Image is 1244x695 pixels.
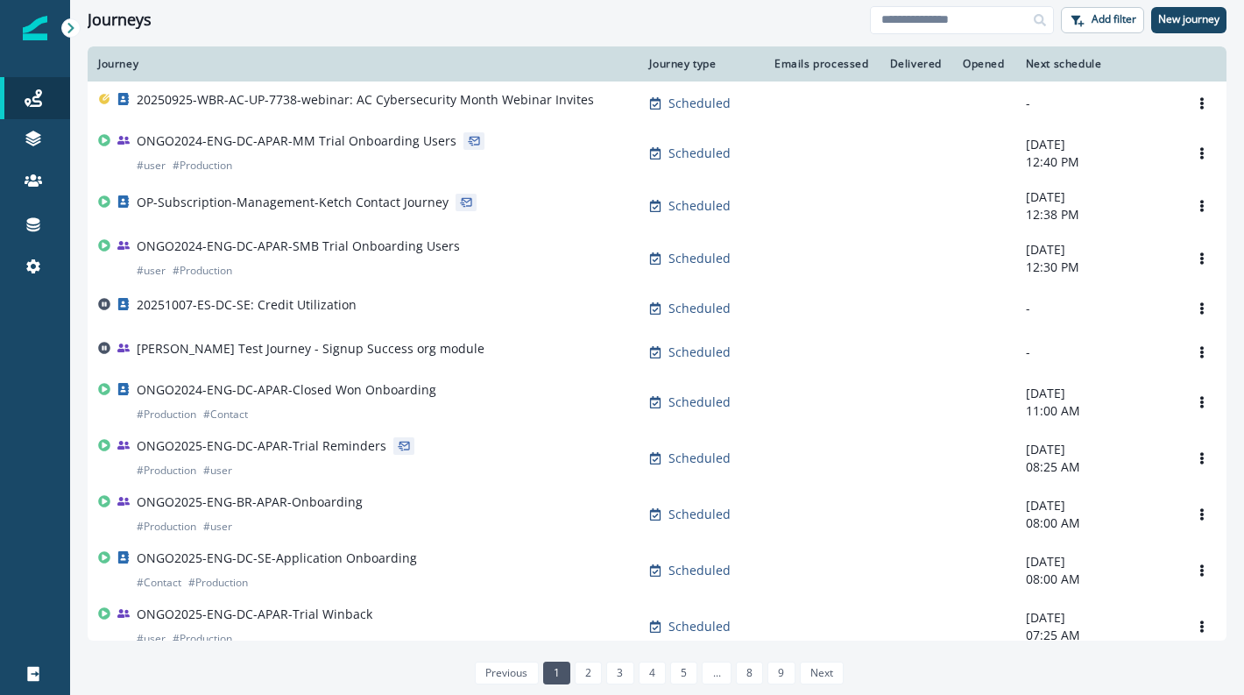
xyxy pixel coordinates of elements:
[470,662,844,684] ul: Pagination
[88,374,1226,430] a: ONGO2024-ENG-DC-APAR-Closed Won Onboarding#Production#ContactScheduled-[DATE]11:00 AMOptions
[137,630,166,648] p: # user
[736,662,763,684] a: Page 8
[137,437,386,455] p: ONGO2025-ENG-DC-APAR-Trial Reminders
[767,662,795,684] a: Page 9
[668,506,731,523] p: Scheduled
[88,125,1226,181] a: ONGO2024-ENG-DC-APAR-MM Trial Onboarding Users#user#ProductionScheduled-[DATE]12:40 PMOptions
[137,91,594,109] p: 20250925-WBR-AC-UP-7738-webinar: AC Cybersecurity Month Webinar Invites
[88,287,1226,330] a: 20251007-ES-DC-SE: Credit UtilizationScheduled--Options
[137,132,456,150] p: ONGO2024-ENG-DC-APAR-MM Trial Onboarding Users
[670,662,697,684] a: Page 5
[1158,13,1219,25] p: New journey
[173,262,232,280] p: # Production
[137,406,196,423] p: # Production
[1026,300,1167,317] p: -
[890,57,942,71] div: Delivered
[1188,193,1216,219] button: Options
[668,344,731,361] p: Scheduled
[668,394,731,411] p: Scheduled
[668,197,731,215] p: Scheduled
[575,662,602,684] a: Page 2
[668,95,731,112] p: Scheduled
[1026,206,1167,223] p: 12:38 PM
[88,599,1226,655] a: ONGO2025-ENG-DC-APAR-Trial Winback#user#ProductionScheduled-[DATE]07:25 AMOptions
[203,462,232,479] p: # user
[98,57,628,71] div: Journey
[88,82,1226,125] a: 20250925-WBR-AC-UP-7738-webinar: AC Cybersecurity Month Webinar InvitesScheduled--Options
[137,157,166,174] p: # user
[702,662,731,684] a: Jump forward
[88,486,1226,543] a: ONGO2025-ENG-BR-APAR-Onboarding#Production#userScheduled-[DATE]08:00 AMOptions
[203,518,232,535] p: # user
[668,300,731,317] p: Scheduled
[543,662,570,684] a: Page 1 is your current page
[1188,245,1216,272] button: Options
[606,662,633,684] a: Page 3
[668,450,731,467] p: Scheduled
[137,462,196,479] p: # Production
[188,574,248,592] p: # Production
[1188,90,1216,117] button: Options
[1188,501,1216,528] button: Options
[1026,57,1167,71] div: Next schedule
[88,181,1226,230] a: OP-Subscription-Management-Ketch Contact JourneyScheduled-[DATE]12:38 PMOptions
[1026,553,1167,571] p: [DATE]
[668,562,731,579] p: Scheduled
[203,406,248,423] p: # Contact
[649,57,751,71] div: Journey type
[1026,344,1167,361] p: -
[1151,7,1226,33] button: New journey
[137,550,417,567] p: ONGO2025-ENG-DC-SE-Application Onboarding
[773,57,869,71] div: Emails processed
[1188,295,1216,322] button: Options
[137,606,372,623] p: ONGO2025-ENG-DC-APAR-Trial Winback
[668,250,731,267] p: Scheduled
[1026,402,1167,420] p: 11:00 AM
[1188,613,1216,640] button: Options
[137,340,484,358] p: [PERSON_NAME] Test Journey - Signup Success org module
[1188,445,1216,472] button: Options
[1026,136,1167,153] p: [DATE]
[1026,627,1167,644] p: 07:25 AM
[137,381,436,399] p: ONGO2024-ENG-DC-APAR-Closed Won Onboarding
[1026,153,1167,171] p: 12:40 PM
[1188,389,1216,415] button: Options
[1026,188,1167,206] p: [DATE]
[88,11,152,30] h1: Journeys
[1026,385,1167,402] p: [DATE]
[1188,339,1216,365] button: Options
[137,238,460,255] p: ONGO2024-ENG-DC-APAR-SMB Trial Onboarding Users
[1026,571,1167,588] p: 08:00 AM
[88,230,1226,287] a: ONGO2024-ENG-DC-APAR-SMB Trial Onboarding Users#user#ProductionScheduled-[DATE]12:30 PMOptions
[1061,7,1144,33] button: Add filter
[137,262,166,280] p: # user
[1026,458,1167,476] p: 08:25 AM
[1026,241,1167,259] p: [DATE]
[88,543,1226,599] a: ONGO2025-ENG-DC-SE-Application Onboarding#Contact#ProductionScheduled-[DATE]08:00 AMOptions
[173,157,232,174] p: # Production
[800,662,844,684] a: Next page
[137,574,181,592] p: # Contact
[88,430,1226,486] a: ONGO2025-ENG-DC-APAR-Trial Reminders#Production#userScheduled-[DATE]08:25 AMOptions
[1026,441,1167,458] p: [DATE]
[963,57,1005,71] div: Opened
[1188,140,1216,167] button: Options
[639,662,666,684] a: Page 4
[137,518,196,535] p: # Production
[1026,514,1167,532] p: 08:00 AM
[88,330,1226,374] a: [PERSON_NAME] Test Journey - Signup Success org moduleScheduled--Options
[668,618,731,635] p: Scheduled
[1026,609,1167,627] p: [DATE]
[1026,259,1167,276] p: 12:30 PM
[173,630,232,648] p: # Production
[137,493,363,511] p: ONGO2025-ENG-BR-APAR-Onboarding
[137,194,449,211] p: OP-Subscription-Management-Ketch Contact Journey
[137,296,357,314] p: 20251007-ES-DC-SE: Credit Utilization
[1092,13,1136,25] p: Add filter
[1188,557,1216,584] button: Options
[1026,497,1167,514] p: [DATE]
[23,16,47,40] img: Inflection
[1026,95,1167,112] p: -
[668,145,731,162] p: Scheduled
